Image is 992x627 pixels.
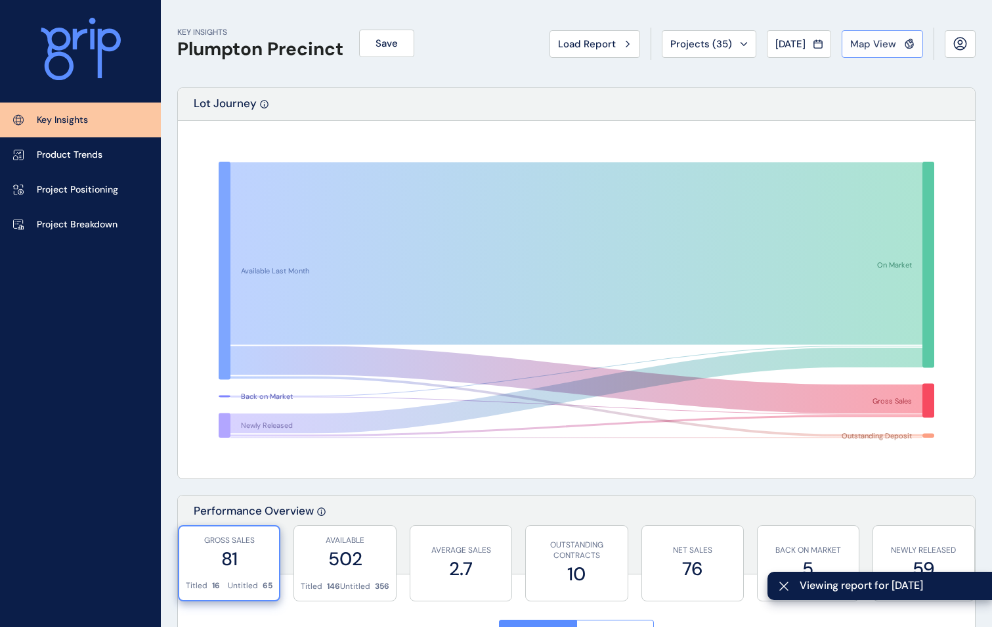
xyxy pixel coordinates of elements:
[649,556,737,582] label: 76
[327,581,340,592] p: 146
[194,96,257,120] p: Lot Journey
[177,38,343,60] h1: Plumpton Precinct
[177,27,343,38] p: KEY INSIGHTS
[301,546,389,572] label: 502
[764,556,852,582] label: 5
[417,545,505,556] p: AVERAGE SALES
[186,546,272,572] label: 81
[340,581,370,592] p: Untitled
[550,30,640,58] button: Load Report
[186,580,207,592] p: Titled
[301,535,389,546] p: AVAILABLE
[764,545,852,556] p: BACK ON MARKET
[767,30,831,58] button: [DATE]
[375,581,389,592] p: 356
[37,183,118,197] p: Project Positioning
[212,580,220,592] p: 16
[376,37,398,50] span: Save
[842,30,923,58] button: Map View
[263,580,272,592] p: 65
[800,578,981,593] span: Viewing report for [DATE]
[37,114,88,127] p: Key Insights
[532,561,620,587] label: 10
[670,37,732,51] span: Projects ( 35 )
[37,149,102,162] p: Product Trends
[880,556,968,582] label: 59
[359,30,414,57] button: Save
[186,535,272,546] p: GROSS SALES
[228,580,258,592] p: Untitled
[662,30,756,58] button: Projects (35)
[194,503,314,574] p: Performance Overview
[417,556,505,582] label: 2.7
[532,540,620,562] p: OUTSTANDING CONTRACTS
[37,218,118,231] p: Project Breakdown
[301,581,322,592] p: Titled
[880,545,968,556] p: NEWLY RELEASED
[558,37,616,51] span: Load Report
[850,37,896,51] span: Map View
[649,545,737,556] p: NET SALES
[775,37,806,51] span: [DATE]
